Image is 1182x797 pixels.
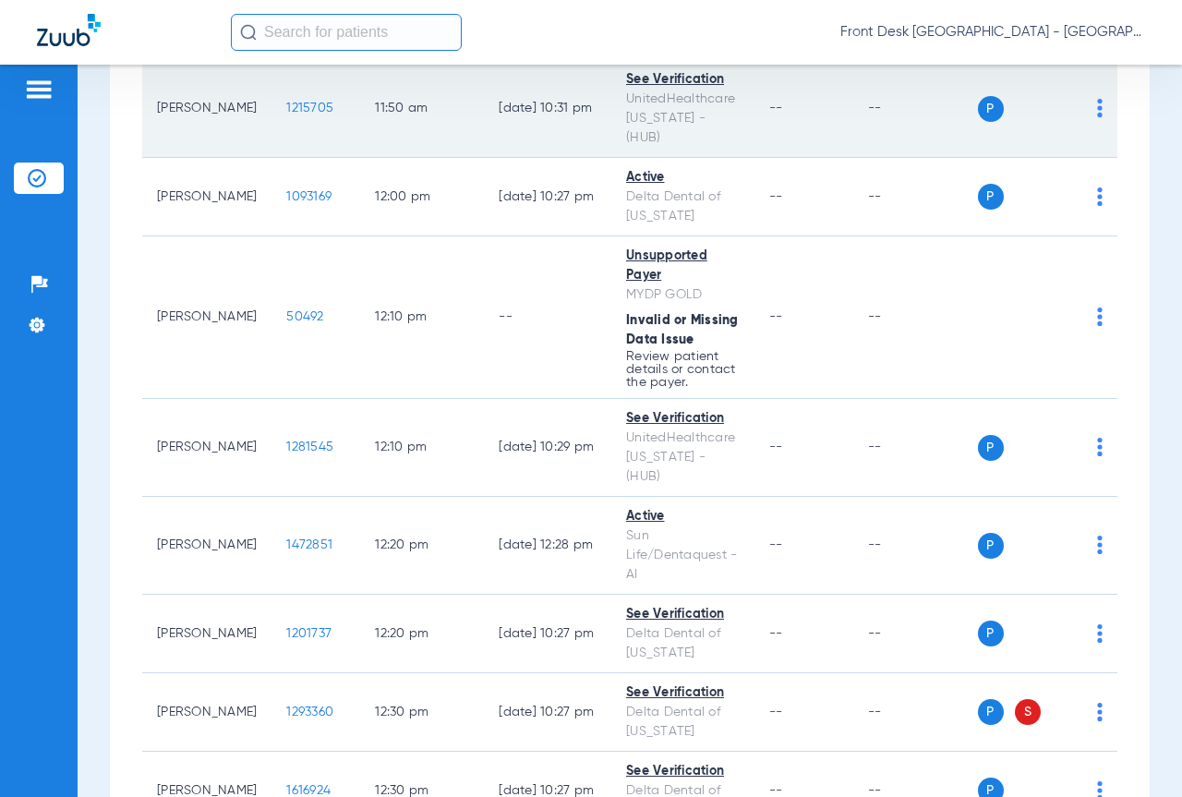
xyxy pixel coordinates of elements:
[769,310,783,323] span: --
[626,247,740,285] div: Unsupported Payer
[286,706,333,719] span: 1293360
[853,673,978,752] td: --
[37,14,101,46] img: Zuub Logo
[142,60,271,158] td: [PERSON_NAME]
[286,538,332,551] span: 1472851
[626,350,740,389] p: Review patient details or contact the payer.
[626,429,740,487] div: UnitedHealthcare [US_STATE] - (HUB)
[484,399,611,497] td: [DATE] 10:29 PM
[286,310,323,323] span: 50492
[769,538,783,551] span: --
[626,624,740,663] div: Delta Dental of [US_STATE]
[1097,308,1103,326] img: group-dot-blue.svg
[626,168,740,187] div: Active
[142,673,271,752] td: [PERSON_NAME]
[853,399,978,497] td: --
[769,441,783,453] span: --
[484,158,611,236] td: [DATE] 10:27 PM
[769,190,783,203] span: --
[142,236,271,399] td: [PERSON_NAME]
[360,60,484,158] td: 11:50 AM
[626,762,740,781] div: See Verification
[360,158,484,236] td: 12:00 PM
[840,23,1145,42] span: Front Desk [GEOGRAPHIC_DATA] - [GEOGRAPHIC_DATA] | My Community Dental Centers
[626,507,740,526] div: Active
[1090,708,1182,797] iframe: Chat Widget
[626,683,740,703] div: See Verification
[626,285,740,305] div: MYDP GOLD
[484,60,611,158] td: [DATE] 10:31 PM
[769,784,783,797] span: --
[626,605,740,624] div: See Verification
[360,673,484,752] td: 12:30 PM
[360,595,484,673] td: 12:20 PM
[484,497,611,595] td: [DATE] 12:28 PM
[1097,703,1103,721] img: group-dot-blue.svg
[1097,624,1103,643] img: group-dot-blue.svg
[484,236,611,399] td: --
[1097,438,1103,456] img: group-dot-blue.svg
[626,187,740,226] div: Delta Dental of [US_STATE]
[853,158,978,236] td: --
[1097,536,1103,554] img: group-dot-blue.svg
[853,60,978,158] td: --
[484,673,611,752] td: [DATE] 10:27 PM
[286,441,333,453] span: 1281545
[626,70,740,90] div: See Verification
[231,14,462,51] input: Search for patients
[1015,699,1041,725] span: S
[24,78,54,101] img: hamburger-icon
[1097,187,1103,206] img: group-dot-blue.svg
[626,314,739,346] span: Invalid or Missing Data Issue
[978,435,1004,461] span: P
[142,399,271,497] td: [PERSON_NAME]
[286,784,331,797] span: 1616924
[769,627,783,640] span: --
[142,595,271,673] td: [PERSON_NAME]
[853,236,978,399] td: --
[286,102,333,115] span: 1215705
[978,621,1004,646] span: P
[484,595,611,673] td: [DATE] 10:27 PM
[360,497,484,595] td: 12:20 PM
[1097,99,1103,117] img: group-dot-blue.svg
[853,595,978,673] td: --
[626,90,740,148] div: UnitedHealthcare [US_STATE] - (HUB)
[978,96,1004,122] span: P
[286,627,332,640] span: 1201737
[769,706,783,719] span: --
[360,236,484,399] td: 12:10 PM
[978,184,1004,210] span: P
[978,699,1004,725] span: P
[978,533,1004,559] span: P
[626,703,740,742] div: Delta Dental of [US_STATE]
[626,409,740,429] div: See Verification
[769,102,783,115] span: --
[853,497,978,595] td: --
[142,158,271,236] td: [PERSON_NAME]
[286,190,332,203] span: 1093169
[626,526,740,585] div: Sun Life/Dentaquest - AI
[142,497,271,595] td: [PERSON_NAME]
[240,24,257,41] img: Search Icon
[360,399,484,497] td: 12:10 PM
